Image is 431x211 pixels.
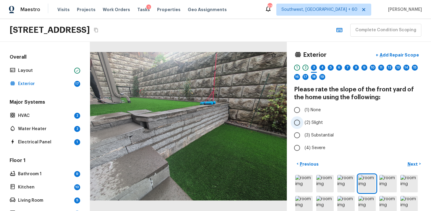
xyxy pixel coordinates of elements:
[18,171,72,177] p: Bathroom 1
[386,7,422,13] span: [PERSON_NAME]
[294,65,300,71] div: 1
[316,175,334,192] img: room img
[328,65,334,71] div: 5
[103,7,130,13] span: Work Orders
[370,65,376,71] div: 10
[57,7,70,13] span: Visits
[74,81,80,87] div: 17
[294,86,424,101] h4: Please rate the slope of the front yard of the home using the following:
[371,49,424,61] button: +Add Repair Scope
[18,113,72,119] p: HVAC
[311,74,317,80] div: 18
[188,7,227,13] span: Geo Assignments
[74,113,80,119] div: 2
[18,139,72,145] p: Electrical Panel
[18,126,72,132] p: Water Heater
[378,65,384,71] div: 11
[157,7,181,13] span: Properties
[379,175,397,192] img: room img
[8,54,81,62] h5: Overall
[387,65,393,71] div: 12
[137,8,150,12] span: Tasks
[319,74,325,80] div: 19
[319,65,325,71] div: 4
[281,7,357,13] span: Southwest, [GEOGRAPHIC_DATA] + 60
[74,139,80,145] div: 1
[8,157,81,165] h5: Floor 1
[18,81,72,87] p: Exterior
[294,159,321,169] button: <Previous
[378,52,419,58] p: Add Repair Scope
[412,65,418,71] div: 15
[405,159,424,169] button: Next>
[146,5,151,11] div: 1
[361,65,367,71] div: 9
[74,171,80,177] div: 9
[10,25,90,35] h2: [STREET_ADDRESS]
[305,145,325,151] span: (4) Severe
[311,65,317,71] div: 3
[92,26,100,34] button: Copy Address
[400,175,418,192] img: room img
[18,197,72,203] p: Living Room
[395,65,401,71] div: 13
[295,175,313,192] img: room img
[305,107,321,113] span: (1) None
[305,132,334,138] span: (3) Substantial
[299,161,319,167] p: Previous
[268,4,272,10] div: 676
[358,175,376,192] img: room img
[294,74,300,80] div: 16
[18,68,72,74] p: Layout
[344,65,351,71] div: 7
[74,126,80,132] div: 2
[303,51,326,59] h4: Exterior
[353,65,359,71] div: 8
[302,74,308,80] div: 17
[77,7,96,13] span: Projects
[20,7,40,13] span: Maestro
[8,99,81,107] h5: Major Systems
[337,175,355,192] img: room img
[74,184,80,190] div: 10
[305,120,323,126] span: (2) Slight
[403,65,409,71] div: 14
[302,65,308,71] div: 2
[336,65,342,71] div: 6
[408,161,419,167] p: Next
[18,184,72,190] p: Kitchen
[74,197,80,203] div: 5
